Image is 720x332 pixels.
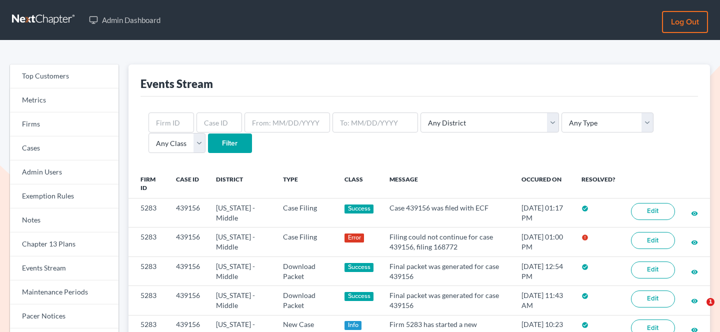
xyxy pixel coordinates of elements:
[168,286,208,315] td: 439156
[581,205,588,212] i: check_circle
[10,64,118,88] a: Top Customers
[573,169,623,198] th: Resolved?
[128,169,168,198] th: Firm ID
[513,227,573,256] td: [DATE] 01:00 PM
[275,286,336,315] td: Download Packet
[691,296,698,304] a: visibility
[10,184,118,208] a: Exemption Rules
[662,11,708,33] a: Log out
[168,198,208,227] td: 439156
[10,160,118,184] a: Admin Users
[275,198,336,227] td: Case Filing
[581,292,588,299] i: check_circle
[691,210,698,217] i: visibility
[208,198,275,227] td: [US_STATE] - Middle
[513,286,573,315] td: [DATE] 11:43 AM
[10,280,118,304] a: Maintenance Periods
[168,169,208,198] th: Case ID
[631,203,675,220] a: Edit
[706,298,714,306] span: 1
[581,234,588,241] i: error
[344,204,373,213] div: Success
[10,88,118,112] a: Metrics
[381,286,513,315] td: Final packet was generated for case 439156
[344,263,373,272] div: Success
[513,256,573,285] td: [DATE] 12:54 PM
[691,297,698,304] i: visibility
[513,169,573,198] th: Occured On
[691,237,698,246] a: visibility
[10,136,118,160] a: Cases
[168,256,208,285] td: 439156
[10,208,118,232] a: Notes
[208,286,275,315] td: [US_STATE] - Middle
[208,169,275,198] th: District
[10,112,118,136] a: Firms
[10,256,118,280] a: Events Stream
[208,256,275,285] td: [US_STATE] - Middle
[140,76,213,91] div: Events Stream
[381,256,513,285] td: Final packet was generated for case 439156
[10,232,118,256] a: Chapter 13 Plans
[381,227,513,256] td: Filing could not continue for case 439156, filing 168772
[244,112,330,132] input: From: MM/DD/YYYY
[686,298,710,322] iframe: Intercom live chat
[381,169,513,198] th: Message
[691,268,698,275] i: visibility
[332,112,418,132] input: To: MM/DD/YYYY
[344,321,361,330] div: Info
[581,321,588,328] i: check_circle
[631,261,675,278] a: Edit
[631,290,675,307] a: Edit
[128,256,168,285] td: 5283
[275,256,336,285] td: Download Packet
[691,208,698,217] a: visibility
[84,11,165,29] a: Admin Dashboard
[148,112,194,132] input: Firm ID
[208,133,252,153] input: Filter
[344,233,364,242] div: Error
[344,292,373,301] div: Success
[128,227,168,256] td: 5283
[513,198,573,227] td: [DATE] 01:17 PM
[581,263,588,270] i: check_circle
[128,198,168,227] td: 5283
[168,227,208,256] td: 439156
[631,232,675,249] a: Edit
[10,304,118,328] a: Pacer Notices
[275,227,336,256] td: Case Filing
[208,227,275,256] td: [US_STATE] - Middle
[691,267,698,275] a: visibility
[336,169,381,198] th: Class
[275,169,336,198] th: Type
[691,239,698,246] i: visibility
[128,286,168,315] td: 5283
[196,112,242,132] input: Case ID
[381,198,513,227] td: Case 439156 was filed with ECF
